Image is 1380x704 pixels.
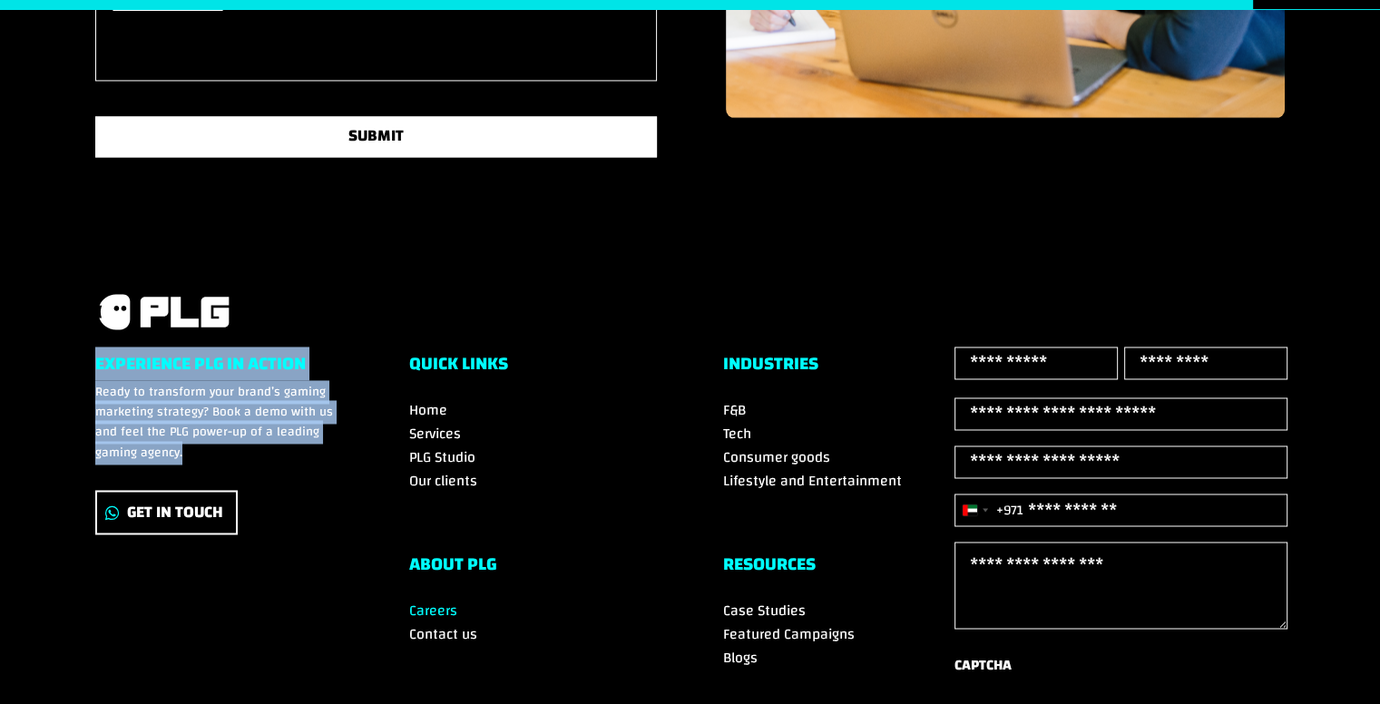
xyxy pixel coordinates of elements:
[95,382,344,464] p: Ready to transform your brand’s gaming marketing strategy? Book a demo with us and feel the PLG p...
[409,554,658,582] h6: ABOUT PLG
[723,444,830,471] a: Consumer goods
[723,396,746,424] a: F&B
[95,291,231,332] img: PLG logo
[723,554,972,582] h6: RESOURCES
[723,467,902,494] a: Lifestyle and Entertainment
[409,420,461,447] a: Services
[996,497,1023,522] div: +971
[409,355,658,382] h6: Quick Links
[1289,617,1380,704] iframe: Chat Widget
[409,467,477,494] a: Our clients
[723,643,758,670] a: Blogs
[409,620,477,647] a: Contact us
[95,116,658,157] button: SUBMIT
[409,444,475,471] a: PLG Studio
[723,596,806,623] a: Case Studies
[723,620,855,647] a: Featured Campaigns
[95,490,238,534] a: Get In Touch
[95,355,344,382] h6: Experience PLG in Action
[409,596,457,623] a: Careers
[955,494,1023,525] button: Selected country
[723,420,751,447] a: Tech
[95,291,231,332] a: PLG
[723,355,972,382] h6: Industries
[409,396,447,424] a: Home
[954,652,1012,677] label: CAPTCHA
